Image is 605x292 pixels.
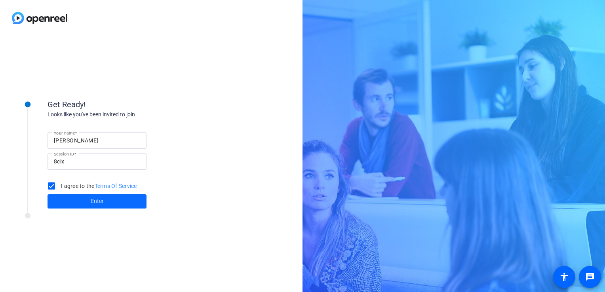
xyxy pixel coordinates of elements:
[91,197,104,205] span: Enter
[59,182,137,190] label: I agree to the
[95,183,137,189] a: Terms Of Service
[48,99,206,110] div: Get Ready!
[585,272,595,282] mat-icon: message
[54,152,74,156] mat-label: Session ID
[54,131,75,135] mat-label: Your name
[48,194,146,209] button: Enter
[559,272,569,282] mat-icon: accessibility
[48,110,206,119] div: Looks like you've been invited to join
